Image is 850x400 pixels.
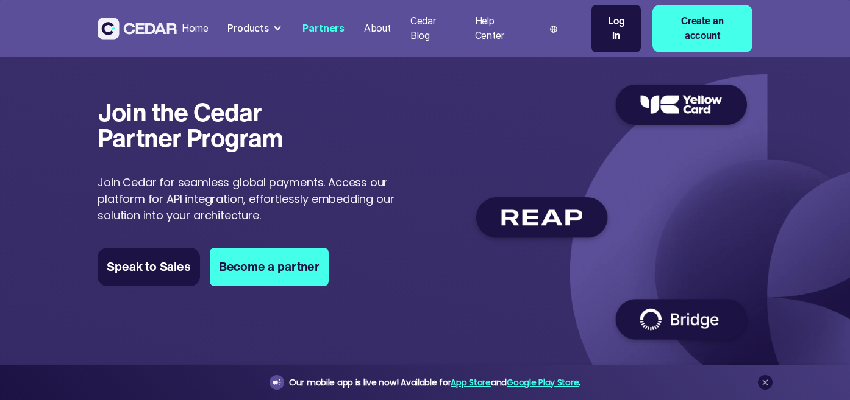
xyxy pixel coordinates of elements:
[451,376,490,388] a: App Store
[210,248,329,287] a: Become a partner
[302,21,345,36] div: Partners
[223,16,288,41] div: Products
[272,377,282,387] img: announcement
[98,248,200,287] a: Speak to Sales
[475,14,524,43] div: Help Center
[550,26,557,33] img: world icon
[652,5,752,52] a: Create an account
[98,174,423,223] p: Join Cedar for seamless global payments. Access our platform for API integration, effortlessly em...
[289,375,580,390] div: Our mobile app is live now! Available for and .
[604,14,629,43] div: Log in
[359,15,396,42] a: About
[364,21,391,36] div: About
[182,21,208,36] div: Home
[410,14,455,43] div: Cedar Blog
[470,8,529,49] a: Help Center
[405,8,460,49] a: Cedar Blog
[98,99,293,150] h1: Join the Cedar Partner Program
[591,5,641,52] a: Log in
[227,21,269,36] div: Products
[507,376,579,388] a: Google Play Store
[177,15,213,42] a: Home
[298,15,349,42] a: Partners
